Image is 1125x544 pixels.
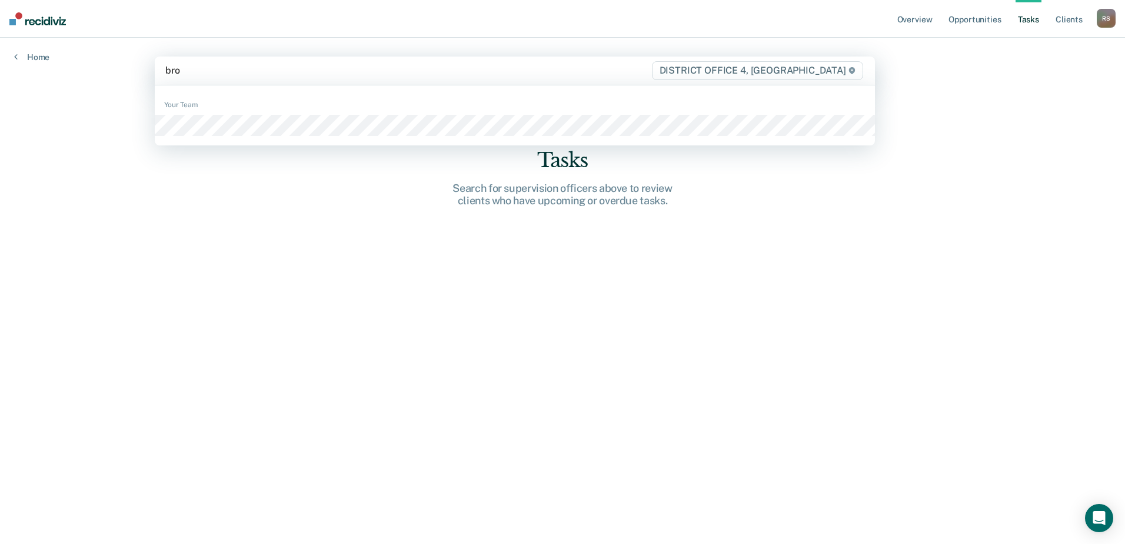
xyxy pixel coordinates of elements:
[374,148,751,173] div: Tasks
[155,99,875,110] div: Your Team
[9,12,66,25] img: Recidiviz
[374,182,751,207] div: Search for supervision officers above to review clients who have upcoming or overdue tasks.
[14,52,49,62] a: Home
[1085,504,1113,532] div: Open Intercom Messenger
[1097,9,1116,28] button: RS
[652,61,863,80] span: DISTRICT OFFICE 4, [GEOGRAPHIC_DATA]
[1097,9,1116,28] div: R S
